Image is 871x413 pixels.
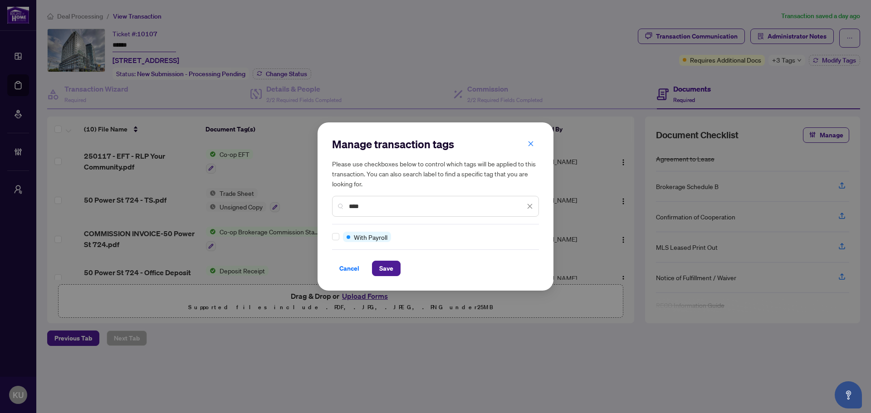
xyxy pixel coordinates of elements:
[354,232,387,242] span: With Payroll
[528,141,534,147] span: close
[332,137,539,151] h2: Manage transaction tags
[835,381,862,408] button: Open asap
[527,203,533,209] span: close
[379,261,393,276] span: Save
[372,261,401,276] button: Save
[332,159,539,189] h5: Please use checkboxes below to control which tags will be applied to this transaction. You can al...
[332,261,367,276] button: Cancel
[339,261,359,276] span: Cancel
